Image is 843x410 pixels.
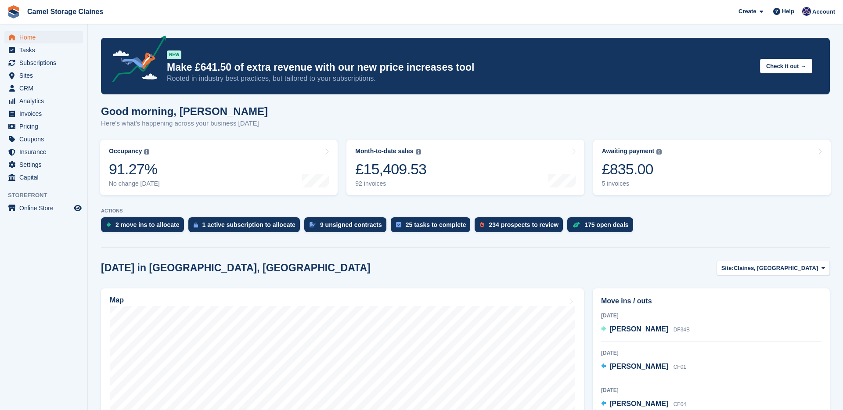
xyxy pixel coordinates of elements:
h2: [DATE] in [GEOGRAPHIC_DATA], [GEOGRAPHIC_DATA] [101,262,371,274]
a: menu [4,202,83,214]
div: 234 prospects to review [489,221,558,228]
img: prospect-51fa495bee0391a8d652442698ab0144808aea92771e9ea1ae160a38d050c398.svg [480,222,484,227]
a: [PERSON_NAME] DF34B [601,324,690,335]
button: Site: Claines, [GEOGRAPHIC_DATA] [717,261,830,275]
img: icon-info-grey-7440780725fd019a000dd9b08b2336e03edf1995a4989e88bcd33f0948082b44.svg [656,149,662,155]
div: 9 unsigned contracts [320,221,382,228]
a: menu [4,171,83,183]
span: DF34B [674,327,690,333]
span: [PERSON_NAME] [609,363,668,370]
div: No change [DATE] [109,180,160,187]
span: Home [19,31,72,43]
div: £15,409.53 [355,160,426,178]
span: Help [782,7,794,16]
h1: Good morning, [PERSON_NAME] [101,105,268,117]
span: Insurance [19,146,72,158]
h2: Map [110,296,124,304]
div: [DATE] [601,312,821,320]
div: £835.00 [602,160,662,178]
span: Subscriptions [19,57,72,69]
div: NEW [167,50,181,59]
img: stora-icon-8386f47178a22dfd0bd8f6a31ec36ba5ce8667c1dd55bd0f319d3a0aa187defe.svg [7,5,20,18]
div: 5 invoices [602,180,662,187]
a: 2 move ins to allocate [101,217,188,237]
span: Analytics [19,95,72,107]
span: Account [812,7,835,16]
div: 2 move ins to allocate [115,221,180,228]
a: menu [4,133,83,145]
img: move_ins_to_allocate_icon-fdf77a2bb77ea45bf5b3d319d69a93e2d87916cf1d5bf7949dd705db3b84f3ca.svg [106,222,111,227]
a: Occupancy 91.27% No change [DATE] [100,140,338,195]
img: icon-info-grey-7440780725fd019a000dd9b08b2336e03edf1995a4989e88bcd33f0948082b44.svg [144,149,149,155]
span: [PERSON_NAME] [609,400,668,407]
span: [PERSON_NAME] [609,325,668,333]
div: Month-to-date sales [355,147,413,155]
div: [DATE] [601,349,821,357]
span: CF01 [674,364,686,370]
img: task-75834270c22a3079a89374b754ae025e5fb1db73e45f91037f5363f120a921f8.svg [396,222,401,227]
span: Site: [721,264,734,273]
img: price-adjustments-announcement-icon-8257ccfd72463d97f412b2fc003d46551f7dbcb40ab6d574587a9cd5c0d94... [105,36,166,86]
span: Invoices [19,108,72,120]
a: menu [4,82,83,94]
a: 234 prospects to review [475,217,567,237]
div: 92 invoices [355,180,426,187]
a: menu [4,95,83,107]
span: Storefront [8,191,87,200]
span: Sites [19,69,72,82]
a: [PERSON_NAME] CF04 [601,399,686,410]
img: icon-info-grey-7440780725fd019a000dd9b08b2336e03edf1995a4989e88bcd33f0948082b44.svg [416,149,421,155]
button: Check it out → [760,59,812,73]
a: 1 active subscription to allocate [188,217,304,237]
a: 9 unsigned contracts [304,217,391,237]
img: deal-1b604bf984904fb50ccaf53a9ad4b4a5d6e5aea283cecdc64d6e3604feb123c2.svg [573,222,580,228]
span: Pricing [19,120,72,133]
h2: Move ins / outs [601,296,821,306]
a: Awaiting payment £835.00 5 invoices [593,140,831,195]
span: Capital [19,171,72,183]
a: menu [4,158,83,171]
span: CF04 [674,401,686,407]
div: Occupancy [109,147,142,155]
img: contract_signature_icon-13c848040528278c33f63329250d36e43548de30e8caae1d1a13099fd9432cc5.svg [310,222,316,227]
a: 175 open deals [567,217,637,237]
img: Rod [802,7,811,16]
a: menu [4,69,83,82]
a: [PERSON_NAME] CF01 [601,361,686,373]
a: menu [4,44,83,56]
div: 175 open deals [584,221,628,228]
span: Claines, [GEOGRAPHIC_DATA] [734,264,818,273]
p: ACTIONS [101,208,830,214]
div: 1 active subscription to allocate [202,221,295,228]
a: Month-to-date sales £15,409.53 92 invoices [346,140,584,195]
span: Coupons [19,133,72,145]
div: 25 tasks to complete [406,221,466,228]
a: menu [4,120,83,133]
a: menu [4,146,83,158]
p: Here's what's happening across your business [DATE] [101,119,268,129]
img: active_subscription_to_allocate_icon-d502201f5373d7db506a760aba3b589e785aa758c864c3986d89f69b8ff3... [194,222,198,228]
div: [DATE] [601,386,821,394]
span: Online Store [19,202,72,214]
div: Awaiting payment [602,147,655,155]
a: menu [4,108,83,120]
span: Settings [19,158,72,171]
a: Camel Storage Claines [24,4,107,19]
span: Create [739,7,756,16]
a: Preview store [72,203,83,213]
span: CRM [19,82,72,94]
span: Tasks [19,44,72,56]
p: Rooted in industry best practices, but tailored to your subscriptions. [167,74,753,83]
a: menu [4,57,83,69]
a: menu [4,31,83,43]
div: 91.27% [109,160,160,178]
p: Make £641.50 of extra revenue with our new price increases tool [167,61,753,74]
a: 25 tasks to complete [391,217,475,237]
